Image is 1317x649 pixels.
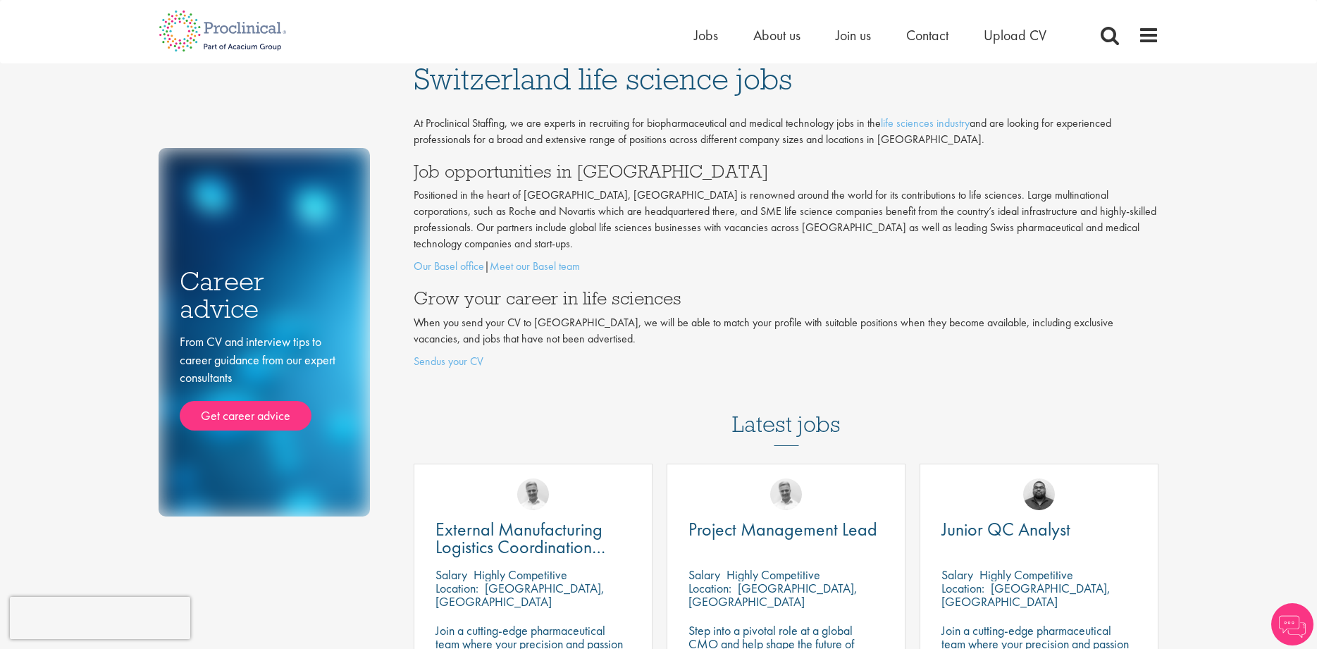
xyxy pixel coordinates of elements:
img: Ashley Bennett [1023,478,1055,510]
h3: Career advice [180,268,349,322]
a: Jobs [694,26,718,44]
span: External Manufacturing Logistics Coordination Support [435,517,605,576]
p: | [414,259,1159,275]
span: Salary [941,567,973,583]
span: Switzerland life science jobs [414,60,792,98]
p: Positioned in the heart of [GEOGRAPHIC_DATA], [GEOGRAPHIC_DATA] is renowned around the world for ... [414,187,1159,252]
h3: Grow your career in life sciences [414,289,1159,307]
div: From CV and interview tips to career guidance from our expert consultants [180,333,349,431]
a: Contact [906,26,948,44]
iframe: reCAPTCHA [10,597,190,639]
a: Sendus your CV [414,354,483,369]
p: When you send your CV to [GEOGRAPHIC_DATA], we will be able to match your profile with suitable p... [414,315,1159,347]
img: Joshua Bye [770,478,802,510]
p: Highly Competitive [474,567,567,583]
a: Get career advice [180,401,311,431]
h3: Latest jobs [732,377,841,446]
img: Joshua Bye [517,478,549,510]
h3: Job opportunities in [GEOGRAPHIC_DATA] [414,162,1159,180]
span: Salary [435,567,467,583]
a: Join us [836,26,871,44]
img: Chatbot [1271,603,1313,645]
a: life sciences industry [881,116,970,130]
span: Project Management Lead [688,517,877,541]
p: Highly Competitive [979,567,1073,583]
p: [GEOGRAPHIC_DATA], [GEOGRAPHIC_DATA] [688,580,858,610]
p: [GEOGRAPHIC_DATA], [GEOGRAPHIC_DATA] [435,580,605,610]
p: At Proclinical Staffing, we are experts in recruiting for biopharmaceutical and medical technolog... [414,116,1159,148]
a: Project Management Lead [688,521,884,538]
p: Highly Competitive [726,567,820,583]
span: Location: [688,580,731,596]
a: Meet our Basel team [490,259,580,273]
span: Location: [941,580,984,596]
a: External Manufacturing Logistics Coordination Support [435,521,631,556]
a: Our Basel office [414,259,484,273]
a: Junior QC Analyst [941,521,1137,538]
p: [GEOGRAPHIC_DATA], [GEOGRAPHIC_DATA] [941,580,1111,610]
span: Salary [688,567,720,583]
span: Junior QC Analyst [941,517,1070,541]
span: Location: [435,580,478,596]
a: About us [753,26,800,44]
a: Upload CV [984,26,1046,44]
